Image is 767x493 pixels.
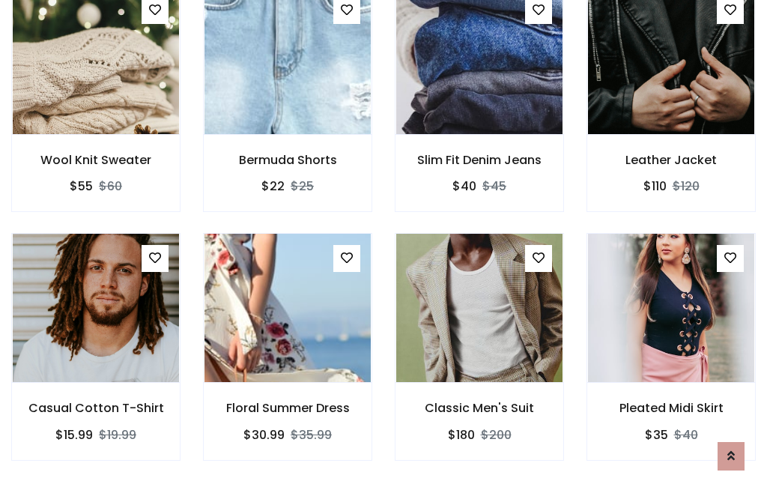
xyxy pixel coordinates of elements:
h6: Pleated Midi Skirt [587,401,755,415]
del: $25 [291,178,314,195]
del: $19.99 [99,426,136,444]
del: $35.99 [291,426,332,444]
h6: $110 [643,179,667,193]
del: $120 [673,178,700,195]
h6: $55 [70,179,93,193]
h6: Slim Fit Denim Jeans [395,153,563,167]
del: $45 [482,178,506,195]
h6: Classic Men's Suit [395,401,563,415]
h6: Leather Jacket [587,153,755,167]
h6: $15.99 [55,428,93,442]
h6: $180 [448,428,475,442]
h6: $30.99 [243,428,285,442]
h6: Casual Cotton T-Shirt [12,401,180,415]
h6: $40 [452,179,476,193]
h6: $35 [645,428,668,442]
del: $60 [99,178,122,195]
h6: Floral Summer Dress [204,401,372,415]
h6: $22 [261,179,285,193]
h6: Bermuda Shorts [204,153,372,167]
h6: Wool Knit Sweater [12,153,180,167]
del: $40 [674,426,698,444]
del: $200 [481,426,512,444]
